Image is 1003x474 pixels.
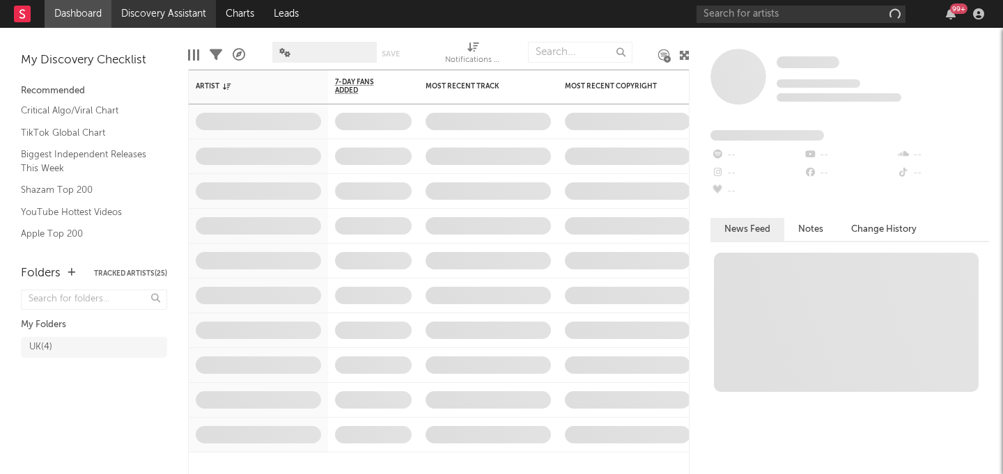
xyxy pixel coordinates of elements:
span: 7-Day Fans Added [335,78,391,95]
div: My Discovery Checklist [21,52,167,69]
a: Critical Algo/Viral Chart [21,103,153,118]
div: Most Recent Track [426,82,530,90]
button: Tracked Artists(25) [94,270,167,277]
div: -- [803,146,896,164]
a: Some Artist [777,56,839,70]
div: Recommended [21,83,167,100]
div: -- [710,164,803,182]
div: -- [896,164,989,182]
div: UK ( 4 ) [29,339,52,356]
input: Search for folders... [21,290,167,310]
a: UK(4) [21,337,167,358]
span: Fans Added by Platform [710,130,824,141]
button: News Feed [710,218,784,241]
a: Shazam Top 200 [21,182,153,198]
div: -- [710,182,803,200]
button: Save [382,50,400,58]
span: Tracking Since: [DATE] [777,79,860,88]
div: A&R Pipeline [233,35,245,75]
div: Filters [210,35,222,75]
button: 99+ [946,8,956,19]
div: Folders [21,265,61,282]
div: Most Recent Copyright [565,82,669,90]
a: Biggest Independent Releases This Week [21,147,153,175]
div: Notifications (Artist) [445,35,501,75]
a: TikTok Global Chart [21,125,153,141]
input: Search for artists [697,6,905,23]
div: 99 + [950,3,967,14]
button: Change History [837,218,931,241]
input: Search... [528,42,632,63]
div: My Folders [21,317,167,333]
div: Artist [196,82,300,90]
button: Notes [784,218,837,241]
span: Some Artist [777,56,839,68]
div: -- [710,146,803,164]
div: Edit Columns [188,35,199,75]
span: 0 fans last week [777,93,901,102]
a: Apple Top 200 [21,226,153,242]
div: Notifications (Artist) [445,52,501,69]
div: -- [803,164,896,182]
div: -- [896,146,989,164]
a: YouTube Hottest Videos [21,205,153,220]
